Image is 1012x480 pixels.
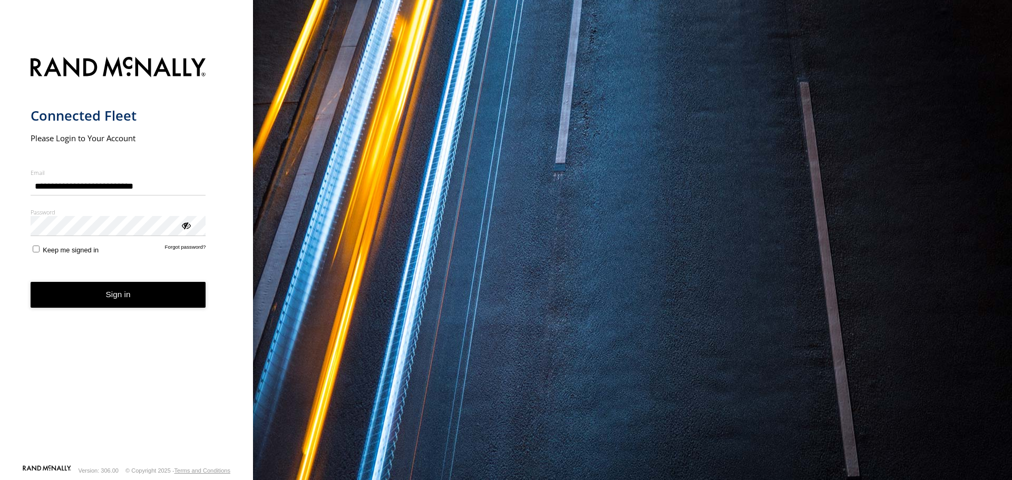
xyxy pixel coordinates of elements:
input: Keep me signed in [33,246,40,252]
a: Visit our Website [23,465,71,476]
label: Email [31,169,206,177]
span: Keep me signed in [43,246,99,254]
div: ViewPassword [180,220,191,230]
a: Terms and Conditions [174,467,230,474]
form: main [31,51,223,464]
h1: Connected Fleet [31,107,206,124]
label: Password [31,208,206,216]
a: Forgot password? [165,244,206,254]
h2: Please Login to Your Account [31,133,206,143]
div: Version: 306.00 [79,467,119,474]
button: Sign in [31,282,206,308]
div: © Copyright 2025 - [125,467,230,474]
img: Rand McNally [31,55,206,82]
